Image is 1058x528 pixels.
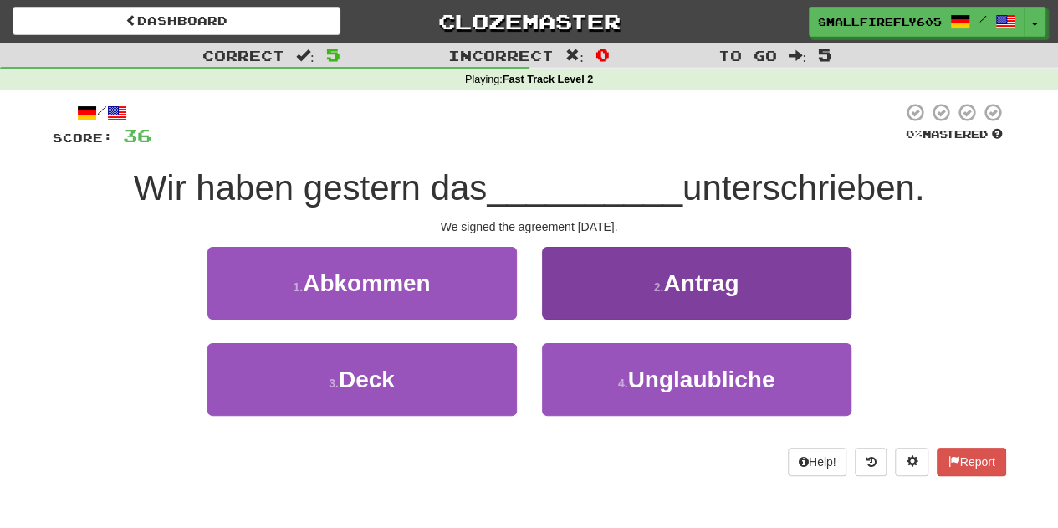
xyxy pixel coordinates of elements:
span: 36 [123,125,151,146]
span: 5 [818,44,832,64]
button: 1.Abkommen [207,247,517,320]
small: 4 . [618,377,628,390]
span: SmallFirefly6053 [818,14,942,29]
span: Correct [202,47,284,64]
span: 0 [595,44,610,64]
small: 3 . [329,377,339,390]
button: 2.Antrag [542,247,851,320]
button: 4.Unglaubliche [542,343,851,416]
div: / [53,102,151,123]
span: Unglaubliche [627,367,774,392]
span: __________ [487,168,682,208]
a: SmallFirefly6053 / [809,7,1025,37]
span: 5 [326,44,340,64]
span: 0 % [906,127,923,141]
a: Clozemaster [365,7,693,36]
button: Help! [788,448,847,476]
span: Deck [339,367,395,392]
span: Wir haben gestern das [134,168,488,208]
span: : [788,49,806,63]
span: Abkommen [303,270,430,296]
small: 2 . [654,280,664,294]
span: unterschrieben. [682,168,925,208]
button: Report [937,448,1005,476]
span: : [565,49,584,63]
div: We signed the agreement [DATE]. [53,218,1006,235]
div: Mastered [902,127,1006,142]
span: Score: [53,131,113,145]
small: 1 . [293,280,303,294]
span: To go [718,47,776,64]
button: Round history (alt+y) [855,448,887,476]
span: : [296,49,314,63]
strong: Fast Track Level 2 [503,74,594,85]
span: Incorrect [448,47,554,64]
button: 3.Deck [207,343,517,416]
span: / [979,13,987,25]
span: Antrag [663,270,739,296]
a: Dashboard [13,7,340,35]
